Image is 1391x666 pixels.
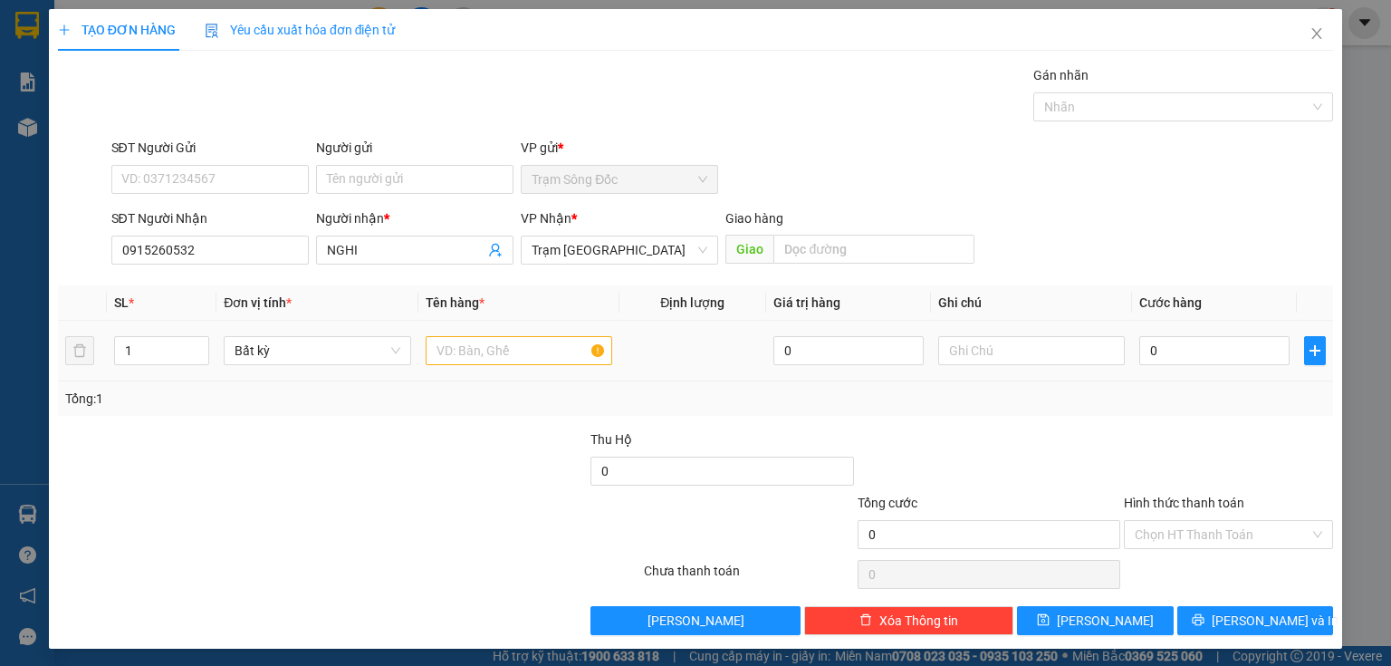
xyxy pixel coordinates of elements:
span: Trạm Sài Gòn [532,236,707,264]
span: printer [1192,613,1204,628]
span: Giao hàng [725,211,783,226]
button: printer[PERSON_NAME] và In [1177,606,1334,635]
th: Ghi chú [931,285,1132,321]
div: SĐT Người Nhận [111,208,309,228]
span: plus [58,24,71,36]
span: Giá trị hàng [773,295,840,310]
button: [PERSON_NAME] [590,606,800,635]
button: Close [1291,9,1342,60]
span: [PERSON_NAME] [1057,611,1154,631]
span: Yêu cầu xuất hóa đơn điện tử [205,23,396,37]
span: [PERSON_NAME] và In [1212,611,1338,631]
span: save [1037,613,1050,628]
button: delete [65,336,94,365]
span: Cước hàng [1139,295,1202,310]
span: Tên hàng [426,295,484,310]
span: TẠO ĐƠN HÀNG [58,23,176,37]
span: Giao [725,235,773,264]
span: user-add [488,243,503,257]
button: save[PERSON_NAME] [1017,606,1174,635]
span: Đơn vị tính [224,295,292,310]
input: 0 [773,336,924,365]
input: VD: Bàn, Ghế [426,336,612,365]
span: Trạm Sông Đốc [532,166,707,193]
span: Định lượng [660,295,724,310]
input: Dọc đường [773,235,974,264]
span: Xóa Thông tin [879,611,958,631]
div: Chưa thanh toán [642,561,855,593]
span: [PERSON_NAME] [648,611,744,631]
div: Người nhận [316,208,513,228]
button: deleteXóa Thông tin [804,606,1013,635]
div: VP gửi [521,138,718,158]
span: VP Nhận [521,211,571,226]
span: Tổng cước [858,496,917,510]
span: Bất kỳ [235,337,399,364]
div: Tổng: 1 [65,389,538,409]
span: plus [1305,343,1325,358]
button: plus [1304,336,1326,365]
label: Hình thức thanh toán [1124,496,1244,510]
img: icon [205,24,219,38]
span: Thu Hộ [590,432,632,447]
div: SĐT Người Gửi [111,138,309,158]
span: close [1309,26,1324,41]
label: Gán nhãn [1033,68,1089,82]
div: Người gửi [316,138,513,158]
input: Ghi Chú [938,336,1125,365]
span: delete [859,613,872,628]
span: SL [114,295,129,310]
